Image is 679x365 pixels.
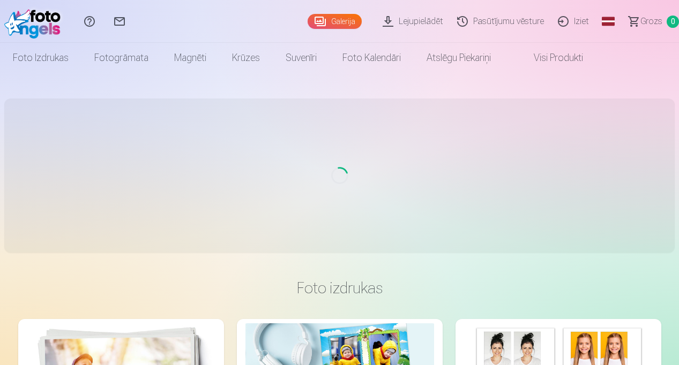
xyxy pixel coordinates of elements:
a: Fotogrāmata [81,43,161,73]
a: Suvenīri [273,43,330,73]
a: Galerija [308,14,362,29]
img: /fa1 [4,4,66,39]
a: Magnēti [161,43,219,73]
a: Visi produkti [504,43,596,73]
h3: Foto izdrukas [27,278,653,298]
a: Atslēgu piekariņi [414,43,504,73]
a: Foto kalendāri [330,43,414,73]
a: Krūzes [219,43,273,73]
span: Grozs [640,15,662,28]
span: 0 [667,16,679,28]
